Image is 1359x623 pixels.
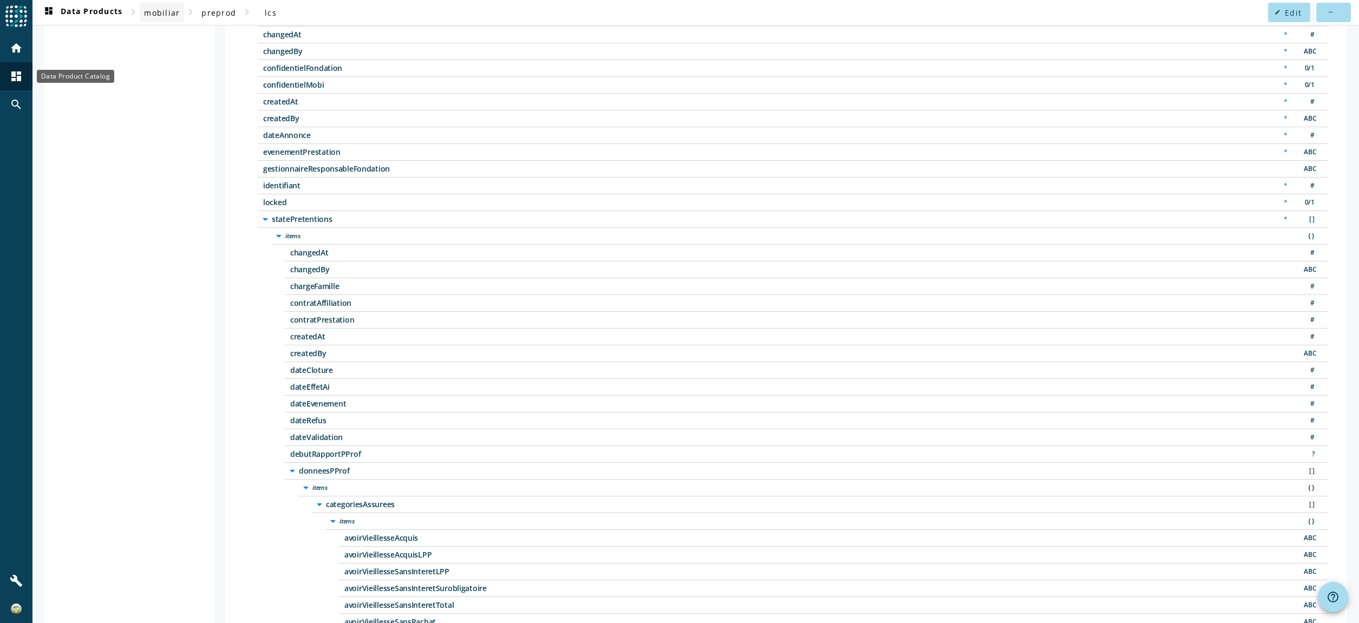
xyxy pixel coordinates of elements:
[272,215,543,223] span: /statePretentions
[299,467,570,475] span: /statePretentions/items/donneesPProf
[290,434,561,441] span: /statePretentions/items/dateValidation
[140,3,184,22] button: mobiliar
[263,165,534,173] span: /gestionnaireResponsableFondation
[37,70,114,83] div: Data Product Catalog
[1298,415,1320,427] div: Number
[290,350,561,357] span: /statePretentions/items/createdBy
[240,5,253,18] mat-icon: chevron_right
[344,585,615,592] span: /statePretentions/items/donneesPProf/items/categoriesAssurees/items/avoirVieillesseSansInteretSur...
[1298,566,1320,578] div: String
[1298,482,1320,494] div: Object
[290,283,561,290] span: /statePretentions/items/chargeFamille
[1298,365,1320,376] div: Number
[1298,247,1320,259] div: Number
[1298,516,1320,527] div: Object
[263,48,534,55] span: /changedBy
[1268,3,1310,22] button: Edit
[1298,600,1320,611] div: String
[1298,163,1320,175] div: String
[263,64,534,72] span: /confidentielFondation
[1298,583,1320,594] div: String
[1278,46,1293,57] div: Required
[1298,147,1320,158] div: String
[290,249,561,257] span: /statePretentions/items/changedAt
[1298,398,1320,410] div: Number
[11,604,22,614] img: a84d6f0ee5bbe71f8519cc6a0cd5e475
[339,517,610,525] span: /statePretentions/items/donneesPProf/items/categoriesAssurees/items
[1298,29,1320,41] div: Number
[1298,465,1320,477] div: Array
[1278,80,1293,91] div: Required
[1298,281,1320,292] div: Number
[290,333,561,340] span: /statePretentions/items/createdAt
[1298,214,1320,225] div: Array
[326,501,597,508] span: /statePretentions/items/donneesPProf/items/categoriesAssurees
[42,6,122,19] span: Data Products
[1298,348,1320,359] div: String
[1278,197,1293,208] div: Required
[263,132,534,139] span: /dateAnnonce
[285,232,556,240] span: /statePretentions/items
[10,574,23,587] mat-icon: build
[1327,591,1340,604] mat-icon: help_outline
[1298,298,1320,309] div: Number
[290,366,561,374] span: /statePretentions/items/dateCloture
[1278,63,1293,74] div: Required
[259,213,272,226] i: arrow_drop_down
[286,464,299,477] i: arrow_drop_down
[1275,9,1280,15] mat-icon: edit
[263,148,534,156] span: /evenementPrestation
[344,534,615,542] span: /statePretentions/items/donneesPProf/items/categoriesAssurees/items/avoirVieillesseAcquis
[1278,214,1293,225] div: Required
[263,98,534,106] span: /createdAt
[1298,180,1320,192] div: Number
[265,8,277,18] span: lcs
[344,551,615,559] span: /statePretentions/items/donneesPProf/items/categoriesAssurees/items/avoirVieillesseAcquisLPP
[1278,113,1293,124] div: Required
[1298,80,1320,91] div: Boolean
[1285,8,1302,18] span: Edit
[1298,449,1320,460] div: Unknown
[312,484,583,491] span: /statePretentions/items/donneesPProf/items
[1298,231,1320,242] div: Object
[10,42,23,55] mat-icon: home
[42,6,55,19] mat-icon: dashboard
[263,115,534,122] span: /createdBy
[1278,147,1293,158] div: Required
[1298,197,1320,208] div: Boolean
[290,299,561,307] span: /statePretentions/items/contratAffiliation
[272,229,285,242] i: arrow_drop_down
[1298,549,1320,561] div: String
[201,8,236,18] span: preprod
[344,601,615,609] span: /statePretentions/items/donneesPProf/items/categoriesAssurees/items/avoirVieillesseSansInteretTotal
[1298,382,1320,393] div: Number
[299,481,312,494] i: arrow_drop_down
[313,498,326,511] i: arrow_drop_down
[197,3,240,22] button: preprod
[1278,180,1293,192] div: Required
[10,70,23,83] mat-icon: dashboard
[263,182,534,189] span: /identifiant
[263,199,534,206] span: /locked
[38,3,127,22] button: Data Products
[290,383,561,391] span: /statePretentions/items/dateEffetAi
[1298,46,1320,57] div: String
[290,450,561,458] span: /statePretentions/items/debutRapportPProf
[326,515,339,528] i: arrow_drop_down
[1278,29,1293,41] div: Required
[127,5,140,18] mat-icon: chevron_right
[263,81,534,89] span: /confidentielMobi
[344,568,615,575] span: /statePretentions/items/donneesPProf/items/categoriesAssurees/items/avoirVieillesseSansInteretLPP
[1298,432,1320,443] div: Number
[290,400,561,408] span: /statePretentions/items/dateEvenement
[1278,96,1293,108] div: Required
[1298,96,1320,108] div: Number
[290,266,561,273] span: /statePretentions/items/changedBy
[290,417,561,424] span: /statePretentions/items/dateRefus
[1298,130,1320,141] div: Number
[1298,264,1320,276] div: String
[1298,63,1320,74] div: Boolean
[263,31,534,38] span: /changedAt
[1298,314,1320,326] div: Number
[10,98,23,111] mat-icon: search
